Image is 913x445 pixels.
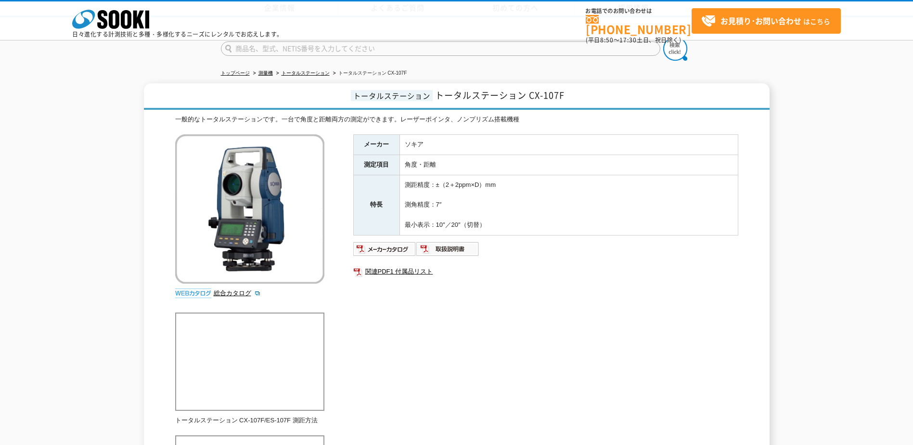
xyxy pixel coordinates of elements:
[586,36,681,44] span: (平日 ～ 土日、祝日除く)
[175,115,738,125] div: 一般的なトータルステーションです。一台で角度と距離両方の測定ができます。レーザーポインタ、ノンプリズム搭載機種
[701,14,830,28] span: はこちら
[600,36,614,44] span: 8:50
[282,70,330,76] a: トータルステーション
[214,289,261,297] a: 総合カタログ
[399,175,738,235] td: 測距精度：±（2＋2ppm×D）mm 測角精度：7″ 最小表示：10″／20″（切替）
[353,265,738,278] a: 関連PDF1 付属品リスト
[720,15,801,26] strong: お見積り･お問い合わせ
[353,241,416,257] img: メーカーカタログ
[399,135,738,155] td: ソキア
[353,248,416,255] a: メーカーカタログ
[258,70,273,76] a: 測量機
[692,8,841,34] a: お見積り･お問い合わせはこちら
[586,15,692,35] a: [PHONE_NUMBER]
[221,41,660,56] input: 商品名、型式、NETIS番号を入力してください
[416,241,479,257] img: 取扱説明書
[72,31,283,37] p: 日々進化する計測技術と多種・多様化するニーズにレンタルでお応えします。
[331,68,407,79] li: トータルステーション CX-107F
[353,175,399,235] th: 特長
[175,134,324,284] img: トータルステーション CX-107F
[175,288,211,298] img: webカタログ
[353,155,399,175] th: 測定項目
[435,89,565,102] span: トータルステーション CX-107F
[175,416,324,426] p: トータルステーション CX-107F/ES-107F 測距方法
[663,37,687,61] img: btn_search.png
[399,155,738,175] td: 角度・距離
[353,135,399,155] th: メーカー
[586,8,692,14] span: お電話でのお問い合わせは
[351,90,433,101] span: トータルステーション
[416,248,479,255] a: 取扱説明書
[619,36,637,44] span: 17:30
[221,70,250,76] a: トップページ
